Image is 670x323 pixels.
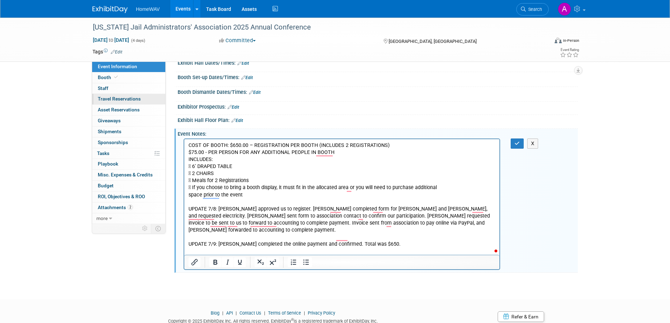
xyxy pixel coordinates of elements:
a: ROI, Objectives & ROO [92,192,165,202]
a: Terms of Service [268,310,301,316]
button: Superscript [267,257,279,267]
sup: ® [291,318,294,322]
span: | [221,310,225,316]
button: Italic [222,257,234,267]
a: Asset Reservations [92,105,165,115]
span: Sponsorships [98,140,128,145]
p: COST OF BOOTH: $650.00 – REGISTRATION PER BOOTH (INCLUDES 2 REGISTRATIONS) $75.00 - PER PERSON FO... [4,3,312,109]
button: Bold [209,257,221,267]
div: Booth Set-up Dates/Times: [178,72,578,81]
span: Booth [98,75,119,80]
span: | [302,310,307,316]
div: Exhibit Hall Dates/Times: [178,58,578,67]
img: Format-Inperson.png [555,38,562,43]
div: Event Rating [560,48,579,52]
button: Insert/edit link [189,257,200,267]
span: Giveaways [98,118,121,123]
button: X [527,138,538,149]
span: [DATE] [DATE] [92,37,129,43]
span: | [234,310,238,316]
span: | [262,310,267,316]
span: more [96,215,108,221]
span: Asset Reservations [98,107,140,112]
a: Staff [92,83,165,94]
a: Search [516,3,549,15]
td: Toggle Event Tabs [151,224,165,233]
iframe: Rich Text Area [184,139,500,255]
img: Amanda Jasper [558,2,571,16]
a: Misc. Expenses & Credits [92,170,165,180]
span: 2 [128,205,133,210]
a: Budget [92,181,165,191]
a: Sponsorships [92,137,165,148]
a: Edit [111,50,122,54]
a: Giveaways [92,116,165,126]
span: Budget [98,183,114,188]
button: Numbered list [288,257,300,267]
span: [GEOGRAPHIC_DATA], [GEOGRAPHIC_DATA] [389,39,477,44]
a: Playbook [92,159,165,169]
td: Personalize Event Tab Strip [139,224,151,233]
div: Event Notes: [178,129,578,137]
button: Committed [217,37,259,44]
a: Edit [237,61,249,66]
div: Booth Dismantle Dates/Times: [178,87,578,96]
a: Edit [249,90,261,95]
span: Travel Reservations [98,96,141,102]
button: Underline [234,257,246,267]
span: Misc. Expenses & Credits [98,172,153,177]
a: Event Information [92,62,165,72]
a: Travel Reservations [92,94,165,104]
a: Edit [241,75,253,80]
a: Blog [211,310,219,316]
body: To enrich screen reader interactions, please activate Accessibility in Grammarly extension settings [4,3,312,123]
a: Booth [92,72,165,83]
img: ExhibitDay [92,6,128,13]
span: HomeWAV [136,6,160,12]
a: Privacy Policy [308,310,335,316]
div: Exhibitor Prospectus: [178,102,578,111]
span: Search [526,7,542,12]
span: (4 days) [130,38,145,43]
button: Bullet list [300,257,312,267]
td: Tags [92,48,122,55]
a: Refer & Earn [498,311,544,322]
span: to [108,37,114,43]
a: Tasks [92,148,165,159]
a: Shipments [92,127,165,137]
button: Subscript [255,257,267,267]
div: In-Person [563,38,579,43]
span: Event Information [98,64,137,69]
span: Tasks [97,150,109,156]
span: Staff [98,85,108,91]
div: Exhibit Hall Floor Plan: [178,115,578,124]
div: [US_STATE] Jail Administrators' Association 2025 Annual Conference [90,21,538,34]
span: Playbook [98,161,118,167]
div: Event Format [507,37,580,47]
span: ROI, Objectives & ROO [98,194,145,199]
a: Edit [231,118,243,123]
a: Edit [228,105,239,110]
a: more [92,213,165,224]
span: Attachments [98,205,133,210]
span: Shipments [98,129,121,134]
a: Attachments2 [92,202,165,213]
a: Contact Us [240,310,261,316]
a: API [226,310,233,316]
i: Booth reservation complete [114,75,118,79]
